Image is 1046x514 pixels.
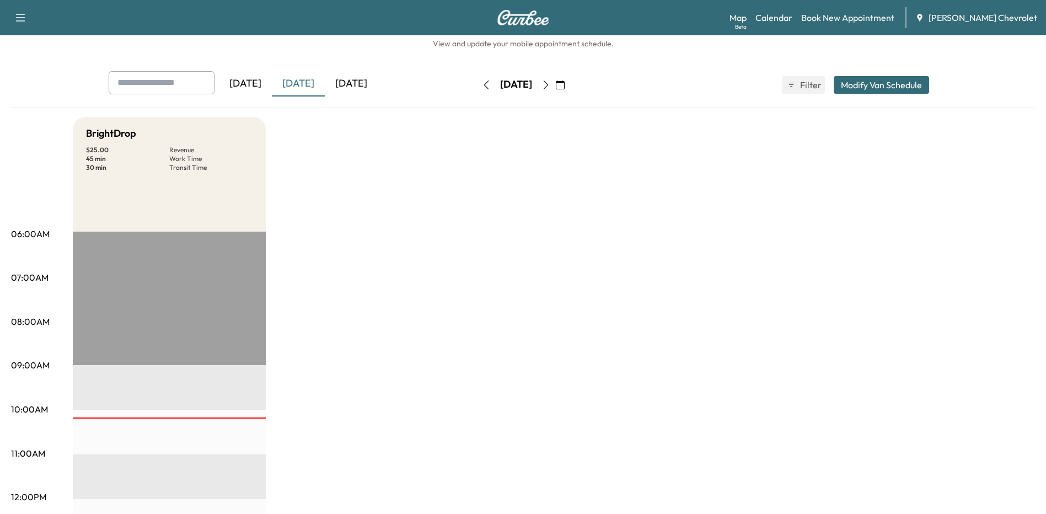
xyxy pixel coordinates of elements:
[755,11,792,24] a: Calendar
[86,163,169,172] p: 30 min
[782,76,825,94] button: Filter
[86,126,136,141] h5: BrightDrop
[219,71,272,97] div: [DATE]
[169,154,253,163] p: Work Time
[11,315,50,328] p: 08:00AM
[735,23,747,31] div: Beta
[729,11,747,24] a: MapBeta
[169,163,253,172] p: Transit Time
[800,78,820,92] span: Filter
[500,78,532,92] div: [DATE]
[11,38,1035,49] h6: View and update your mobile appointment schedule.
[497,10,550,25] img: Curbee Logo
[834,76,929,94] button: Modify Van Schedule
[86,154,169,163] p: 45 min
[929,11,1037,24] span: [PERSON_NAME] Chevrolet
[325,71,378,97] div: [DATE]
[11,271,49,284] p: 07:00AM
[86,146,169,154] p: $ 25.00
[11,447,45,460] p: 11:00AM
[11,358,50,372] p: 09:00AM
[169,146,253,154] p: Revenue
[11,403,48,416] p: 10:00AM
[11,490,46,504] p: 12:00PM
[801,11,894,24] a: Book New Appointment
[272,71,325,97] div: [DATE]
[11,227,50,240] p: 06:00AM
